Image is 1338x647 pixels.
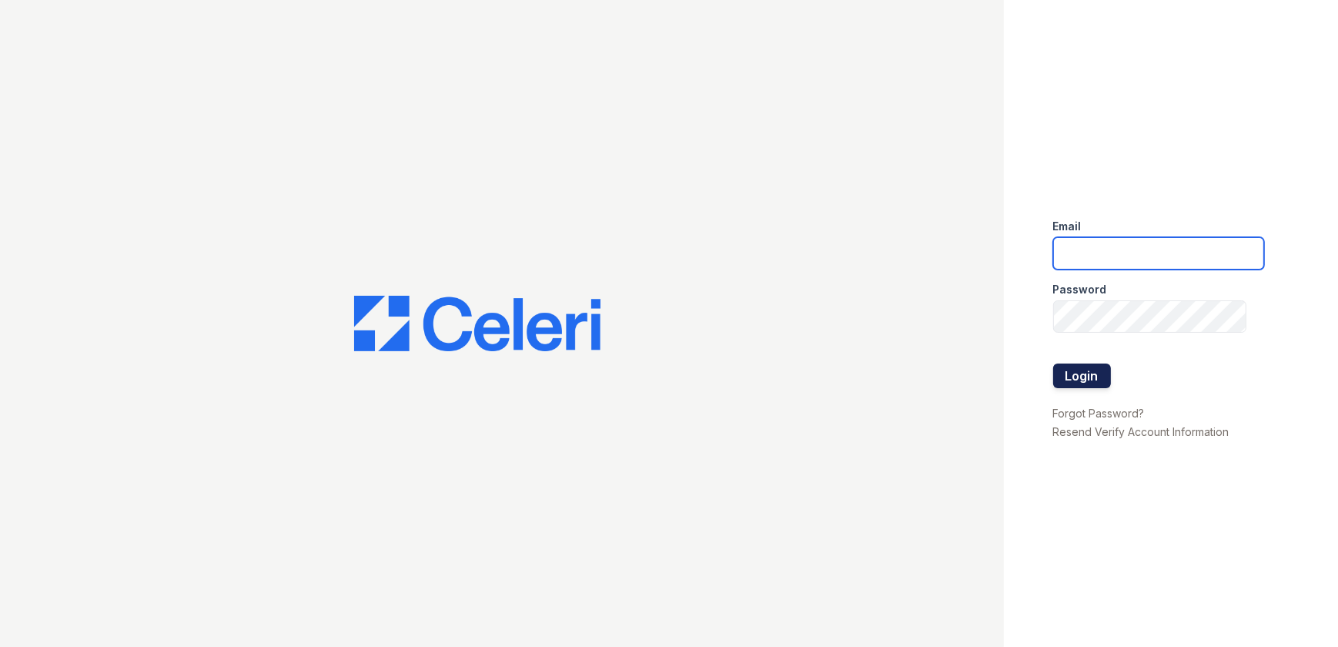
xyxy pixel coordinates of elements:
[1053,425,1229,438] a: Resend Verify Account Information
[1053,219,1082,234] label: Email
[1053,407,1145,420] a: Forgot Password?
[1053,282,1107,297] label: Password
[1053,364,1111,388] button: Login
[354,296,600,351] img: CE_Logo_Blue-a8612792a0a2168367f1c8372b55b34899dd931a85d93a1a3d3e32e68fde9ad4.png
